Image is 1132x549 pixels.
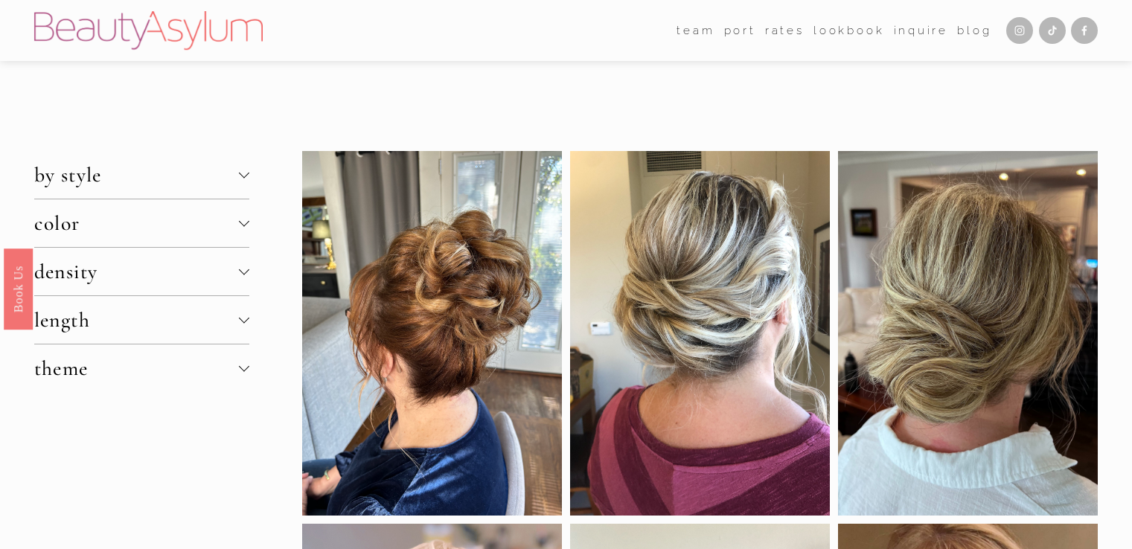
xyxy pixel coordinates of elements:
[724,19,756,42] a: port
[34,199,249,247] button: color
[34,344,249,392] button: theme
[4,248,33,330] a: Book Us
[34,356,239,381] span: theme
[677,21,714,41] span: team
[813,19,884,42] a: Lookbook
[677,19,714,42] a: folder dropdown
[34,11,263,50] img: Beauty Asylum | Bridal Hair &amp; Makeup Charlotte &amp; Atlanta
[1039,17,1066,44] a: TikTok
[1006,17,1033,44] a: Instagram
[34,307,239,333] span: length
[34,248,249,295] button: density
[34,259,239,284] span: density
[34,151,249,199] button: by style
[765,19,805,42] a: Rates
[34,211,239,236] span: color
[894,19,949,42] a: Inquire
[34,162,239,187] span: by style
[957,19,991,42] a: Blog
[1071,17,1098,44] a: Facebook
[34,296,249,344] button: length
